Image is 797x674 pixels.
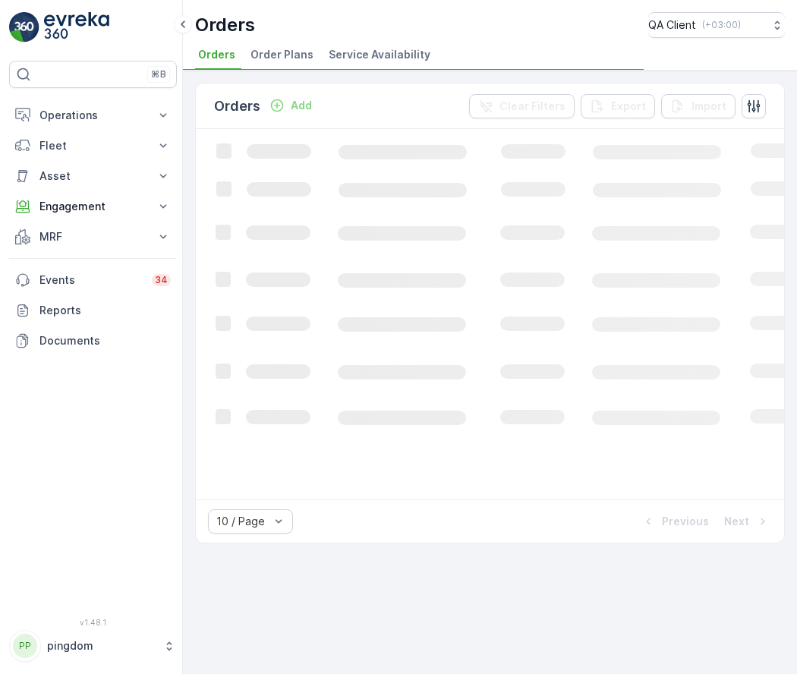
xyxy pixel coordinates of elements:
[9,222,177,252] button: MRF
[291,98,312,113] p: Add
[639,512,710,531] button: Previous
[724,514,749,529] p: Next
[581,94,655,118] button: Export
[263,96,318,115] button: Add
[39,168,146,184] p: Asset
[702,19,741,31] p: ( +03:00 )
[723,512,772,531] button: Next
[39,303,171,318] p: Reports
[214,96,260,117] p: Orders
[9,326,177,356] a: Documents
[9,618,177,627] span: v 1.48.1
[13,634,37,658] div: PP
[9,630,177,662] button: PPpingdom
[39,229,146,244] p: MRF
[250,47,313,62] span: Order Plans
[648,17,696,33] p: QA Client
[9,161,177,191] button: Asset
[195,13,255,37] p: Orders
[469,94,575,118] button: Clear Filters
[198,47,235,62] span: Orders
[9,265,177,295] a: Events34
[611,99,646,114] p: Export
[39,138,146,153] p: Fleet
[39,108,146,123] p: Operations
[44,12,109,43] img: logo_light-DOdMpM7g.png
[329,47,430,62] span: Service Availability
[499,99,565,114] p: Clear Filters
[9,100,177,131] button: Operations
[39,272,143,288] p: Events
[691,99,726,114] p: Import
[9,191,177,222] button: Engagement
[39,199,146,214] p: Engagement
[155,274,168,286] p: 34
[648,12,785,38] button: QA Client(+03:00)
[47,638,156,654] p: pingdom
[39,333,171,348] p: Documents
[9,12,39,43] img: logo
[151,68,166,80] p: ⌘B
[9,295,177,326] a: Reports
[9,131,177,161] button: Fleet
[662,514,709,529] p: Previous
[661,94,736,118] button: Import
